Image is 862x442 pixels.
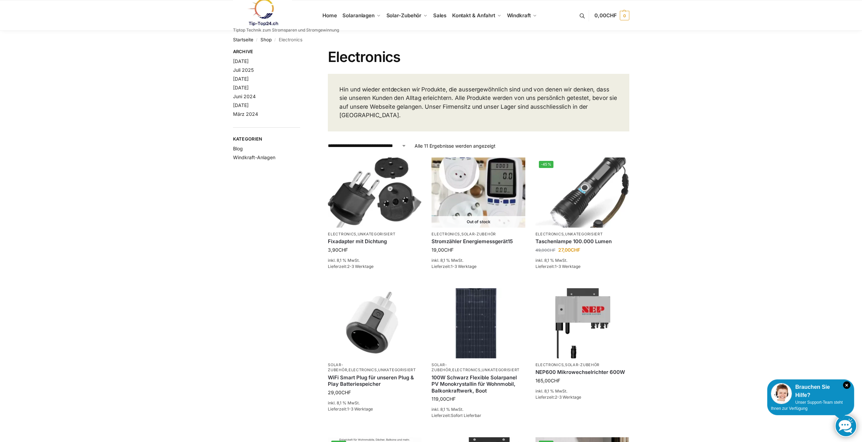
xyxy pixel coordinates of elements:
a: Unkategorisiert [565,232,603,236]
span: CHF [446,396,456,402]
p: , , [328,362,421,373]
img: WiFi Smart Plug für unseren Plug & Play Batteriespeicher [328,288,421,358]
p: , [535,362,629,367]
p: Tiptop Technik zum Stromsparen und Stromgewinnung [233,28,339,32]
span: Lieferzeit: [432,264,477,269]
span: Lieferzeit: [328,406,373,412]
p: Hin und wieder entdecken wir Produkte, die aussergewöhnlich sind und von denen wir denken, dass s... [339,85,617,120]
span: CHF [341,390,351,395]
a: 0,00CHF 0 [594,5,629,26]
a: Unkategorisiert [358,232,396,236]
a: Solar-Zubehör [383,0,430,31]
a: Electronics [535,232,564,236]
a: März 2024 [233,111,258,117]
p: , [535,232,629,237]
a: Fixadapter mit Dichtung [328,238,421,245]
span: Sales [433,12,447,19]
a: 100W Schwarz Flexible Solarpanel PV Monokrystallin für Wohnmobil, Balkonkraftwerk, Boot [432,374,525,394]
p: , [328,232,421,237]
a: Solar-Zubehör [461,232,496,236]
select: Shop-Reihenfolge [328,142,406,149]
span: CHF [444,247,454,253]
img: Customer service [771,383,792,404]
a: Electronics [349,367,377,372]
span: 0,00 [594,12,616,19]
span: 2-3 Werktage [347,264,374,269]
span: Kategorien [233,136,300,143]
bdi: 165,00 [535,378,560,383]
a: Blog [233,146,243,151]
a: Solar-Zubehör [328,362,347,372]
a: Electronics [535,362,564,367]
bdi: 119,00 [432,396,456,402]
img: Extrem Starke Taschenlampe [535,157,629,228]
a: Electronics [432,232,460,236]
bdi: 27,00 [558,247,580,253]
a: Windkraft-Anlagen [233,154,275,160]
span: 0 [620,11,629,20]
span: Lieferzeit: [535,264,581,269]
bdi: 29,00 [328,390,351,395]
span: CHF [606,12,617,19]
span: CHF [338,247,348,253]
a: Shop [260,37,272,42]
a: Juli 2025 [233,67,254,73]
span: Windkraft [507,12,531,19]
p: , [432,232,525,237]
a: WiFi Smart Plug für unseren Plug & Play Batteriespeicher [328,374,421,387]
a: Electronics [452,367,481,372]
p: Alle 11 Ergebnisse werden angezeigt [415,142,496,149]
div: Brauchen Sie Hilfe? [771,383,850,399]
a: Kontakt & Anfahrt [449,0,504,31]
span: 2-3 Werktage [555,395,581,400]
a: [DATE] [233,58,249,64]
span: Sofort Lieferbar [451,413,481,418]
img: 100 watt flexibles solarmodul [432,288,525,358]
bdi: 49,00 [535,248,555,253]
p: inkl. 8,1 % MwSt. [535,388,629,394]
a: NEP600 Mikrowechselrichter 600W [535,369,629,376]
span: Lieferzeit: [535,395,581,400]
bdi: 3,90 [328,247,348,253]
a: Taschenlampe 100.000 Lumen [535,238,629,245]
button: Close filters [300,49,304,56]
span: CHF [551,378,560,383]
span: 1-3 Werktage [347,406,373,412]
a: Stromzähler Energiemessgerät15 [432,238,525,245]
p: inkl. 8,1 % MwSt. [328,257,421,264]
a: Juni 2024 [233,93,256,99]
span: Archive [233,48,300,55]
img: Fixadapter mit Dichtung [328,157,421,228]
a: [DATE] [233,85,249,90]
p: , , [432,362,525,373]
span: 1-3 Werktage [555,264,581,269]
span: / [253,37,260,43]
a: Windkraft [504,0,540,31]
a: [DATE] [233,102,249,108]
span: Solar-Zubehör [386,12,422,19]
nav: Breadcrumb [233,31,629,48]
a: Solaranlagen [340,0,383,31]
p: inkl. 8,1 % MwSt. [432,406,525,413]
span: Solaranlagen [342,12,375,19]
a: Sales [430,0,449,31]
a: Solar-Zubehör [565,362,600,367]
a: Unkategorisiert [378,367,416,372]
span: CHF [571,247,580,253]
p: inkl. 8,1 % MwSt. [432,257,525,264]
bdi: 19,00 [432,247,454,253]
p: inkl. 8,1 % MwSt. [328,400,421,406]
a: [DATE] [233,76,249,82]
a: Electronics [328,232,356,236]
a: -45%Extrem Starke Taschenlampe [535,157,629,228]
span: 1-3 Werktage [451,264,477,269]
span: Kontakt & Anfahrt [452,12,495,19]
img: Nep 600 [535,288,629,358]
span: CHF [547,248,555,253]
a: Solar-Zubehör [432,362,451,372]
a: Unkategorisiert [482,367,520,372]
